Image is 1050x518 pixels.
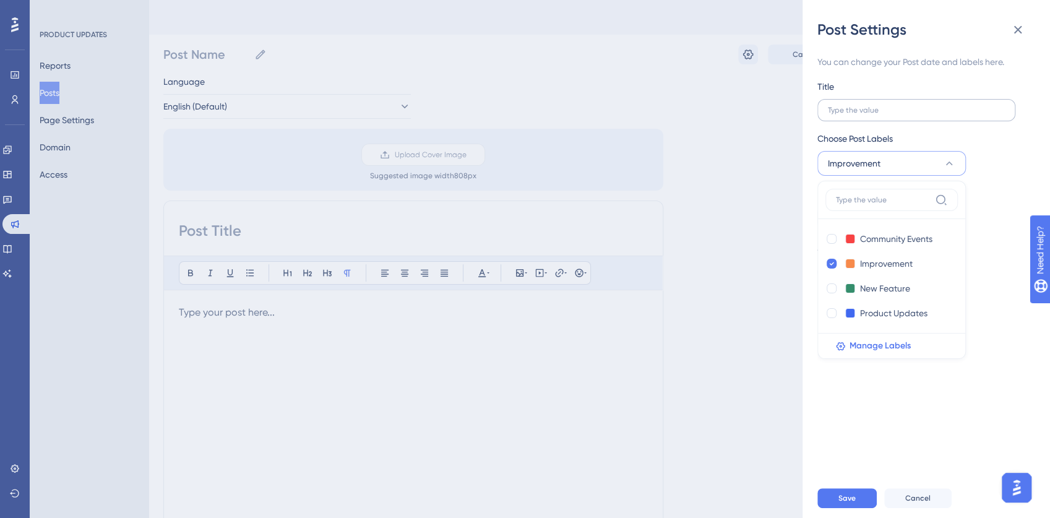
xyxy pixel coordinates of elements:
[828,106,1005,114] input: Type the value
[29,3,77,18] span: Need Help?
[825,334,965,358] button: Manage Labels
[884,488,952,508] button: Cancel
[838,493,856,503] span: Save
[860,256,915,271] input: New Tag
[817,79,834,94] div: Title
[828,156,880,171] span: Improvement
[850,339,911,353] span: Manage Labels
[817,20,1035,40] div: Post Settings
[998,469,1035,506] iframe: UserGuiding AI Assistant Launcher
[860,281,913,296] input: New Tag
[817,131,893,146] span: Choose Post Labels
[905,493,931,503] span: Cancel
[817,54,1025,69] div: You can change your Post date and labels here.
[817,488,877,508] button: Save
[860,306,930,321] input: New Tag
[836,195,930,205] input: Type the value
[860,231,936,246] input: New Tag
[817,151,966,176] button: Improvement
